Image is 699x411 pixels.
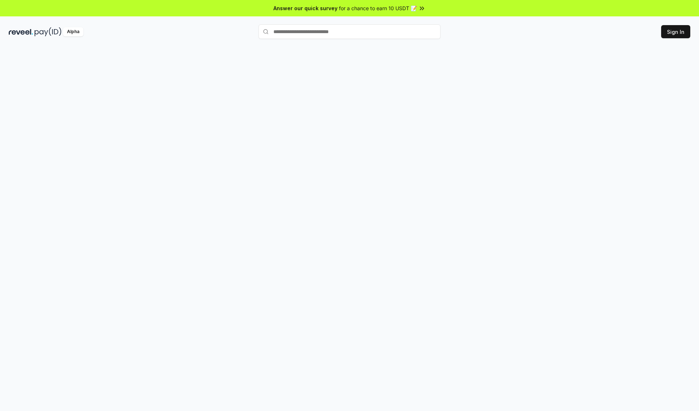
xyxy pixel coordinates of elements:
span: for a chance to earn 10 USDT 📝 [339,4,417,12]
span: Answer our quick survey [273,4,337,12]
button: Sign In [661,25,690,38]
img: pay_id [35,27,62,36]
div: Alpha [63,27,83,36]
img: reveel_dark [9,27,33,36]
